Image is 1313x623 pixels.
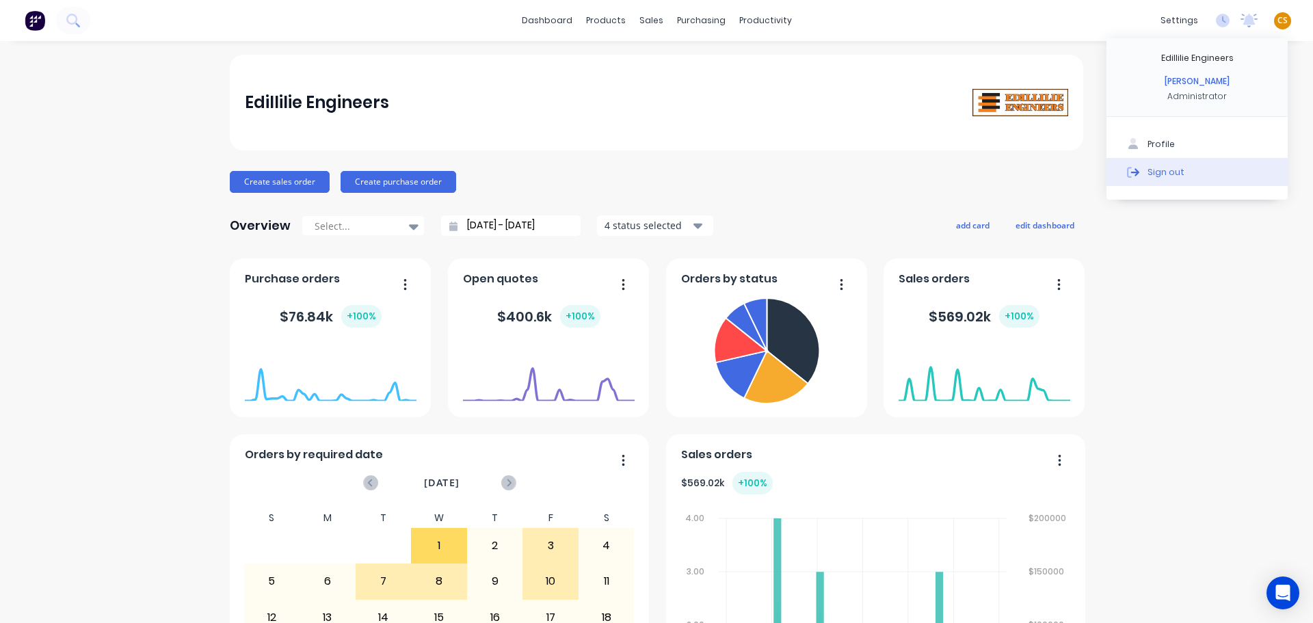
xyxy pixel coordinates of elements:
tspan: 4.00 [685,512,704,524]
div: Edillilie Engineers [1161,52,1234,64]
div: Profile [1148,138,1175,150]
tspan: 3.00 [687,566,704,577]
div: Edillilie Engineers [245,89,389,116]
span: Purchase orders [245,271,340,287]
div: [PERSON_NAME] [1165,75,1230,88]
div: + 100 % [732,472,773,494]
div: M [300,508,356,528]
div: $ 569.02k [681,472,773,494]
div: 1 [412,529,466,563]
span: Orders by required date [245,447,383,463]
div: T [356,508,412,528]
div: Open Intercom Messenger [1266,576,1299,609]
div: sales [633,10,670,31]
tspan: $150000 [1029,566,1064,577]
div: 4 [579,529,634,563]
span: Orders by status [681,271,778,287]
div: T [467,508,523,528]
div: productivity [732,10,799,31]
div: 7 [356,564,411,598]
div: 3 [523,529,578,563]
div: 10 [523,564,578,598]
div: $ 400.6k [497,305,600,328]
span: [DATE] [424,475,460,490]
div: 11 [579,564,634,598]
div: $ 76.84k [280,305,382,328]
div: W [411,508,467,528]
div: Overview [230,212,291,239]
div: Administrator [1167,90,1227,103]
button: Profile [1106,131,1288,158]
span: Sales orders [899,271,970,287]
button: edit dashboard [1007,216,1083,234]
div: purchasing [670,10,732,31]
div: S [579,508,635,528]
div: 8 [412,564,466,598]
a: dashboard [515,10,579,31]
div: Sign out [1148,165,1184,178]
div: 4 status selected [605,218,691,233]
tspan: $200000 [1029,512,1066,524]
div: + 100 % [560,305,600,328]
div: F [522,508,579,528]
div: settings [1154,10,1205,31]
button: 4 status selected [597,215,713,236]
button: Create purchase order [341,171,456,193]
div: 2 [468,529,522,563]
div: S [244,508,300,528]
button: Create sales order [230,171,330,193]
div: + 100 % [341,305,382,328]
span: CS [1277,14,1288,27]
div: $ 569.02k [929,305,1039,328]
div: products [579,10,633,31]
span: Open quotes [463,271,538,287]
button: add card [947,216,998,234]
div: 6 [300,564,355,598]
div: 9 [468,564,522,598]
span: Sales orders [681,447,752,463]
div: + 100 % [999,305,1039,328]
img: Factory [25,10,45,31]
button: Sign out [1106,158,1288,185]
img: Edillilie Engineers [972,89,1068,117]
div: 5 [245,564,300,598]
